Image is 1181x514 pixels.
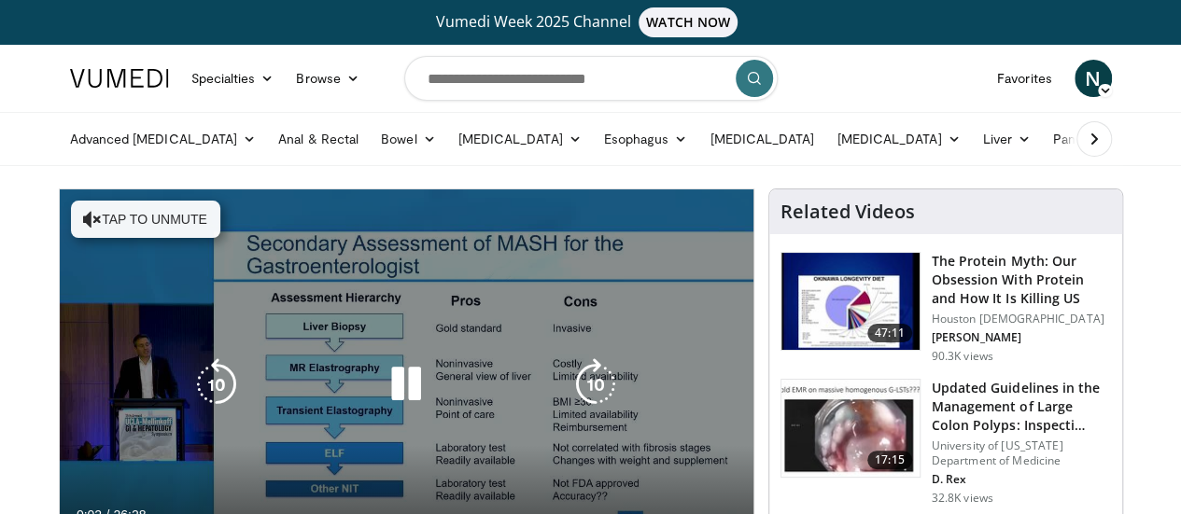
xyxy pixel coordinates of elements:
a: Bowel [370,120,446,158]
a: Specialties [180,60,286,97]
h3: Updated Guidelines in the Management of Large Colon Polyps: Inspecti… [932,379,1111,435]
img: b7b8b05e-5021-418b-a89a-60a270e7cf82.150x105_q85_crop-smart_upscale.jpg [781,253,920,350]
a: [MEDICAL_DATA] [825,120,971,158]
span: 17:15 [867,451,912,469]
p: 32.8K views [932,491,993,506]
a: 47:11 The Protein Myth: Our Obsession With Protein and How It Is Killing US Houston [DEMOGRAPHIC_... [780,252,1111,364]
a: N [1075,60,1112,97]
a: Vumedi Week 2025 ChannelWATCH NOW [73,7,1109,37]
p: D. Rex [932,472,1111,487]
p: 90.3K views [932,349,993,364]
a: [MEDICAL_DATA] [698,120,825,158]
p: [PERSON_NAME] [932,330,1111,345]
a: Favorites [986,60,1063,97]
a: Liver [971,120,1041,158]
a: Esophagus [593,120,699,158]
a: [MEDICAL_DATA] [447,120,593,158]
a: Anal & Rectal [267,120,370,158]
span: WATCH NOW [639,7,738,37]
h3: The Protein Myth: Our Obsession With Protein and How It Is Killing US [932,252,1111,308]
button: Tap to unmute [71,201,220,238]
h4: Related Videos [780,201,915,223]
p: Houston [DEMOGRAPHIC_DATA] [932,312,1111,326]
input: Search topics, interventions [404,56,778,101]
img: dfcfcb0d-b871-4e1a-9f0c-9f64970f7dd8.150x105_q85_crop-smart_upscale.jpg [781,380,920,477]
img: VuMedi Logo [70,69,169,88]
p: University of [US_STATE] Department of Medicine [932,438,1111,468]
span: 47:11 [867,324,912,342]
a: Advanced [MEDICAL_DATA] [59,120,268,158]
a: Browse [285,60,371,97]
a: 17:15 Updated Guidelines in the Management of Large Colon Polyps: Inspecti… University of [US_STA... [780,379,1111,506]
